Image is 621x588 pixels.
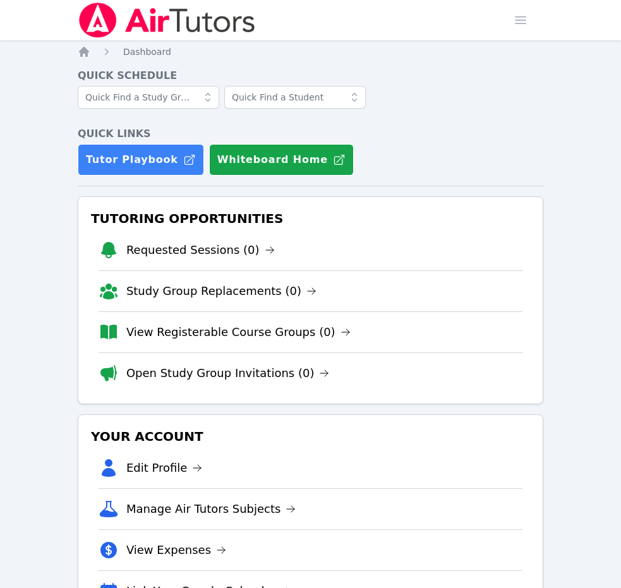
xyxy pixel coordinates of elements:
button: Whiteboard Home [209,144,354,176]
a: Manage Air Tutors Subjects [126,500,296,518]
input: Quick Find a Student [224,86,366,109]
nav: Breadcrumb [78,45,543,58]
a: View Expenses [126,541,226,559]
a: View Registerable Course Groups (0) [126,323,351,341]
span: Dashboard [123,47,171,57]
h4: Quick Schedule [78,68,543,83]
input: Quick Find a Study Group [78,86,219,109]
img: Air Tutors [78,3,256,38]
a: Tutor Playbook [78,144,204,176]
h3: Tutoring Opportunities [88,207,533,230]
h4: Quick Links [78,126,543,141]
h3: Your Account [88,425,533,448]
a: Dashboard [123,45,171,58]
a: Edit Profile [126,459,203,477]
a: Requested Sessions (0) [126,241,275,259]
a: Study Group Replacements (0) [126,282,317,300]
a: Open Study Group Invitations (0) [126,364,330,382]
